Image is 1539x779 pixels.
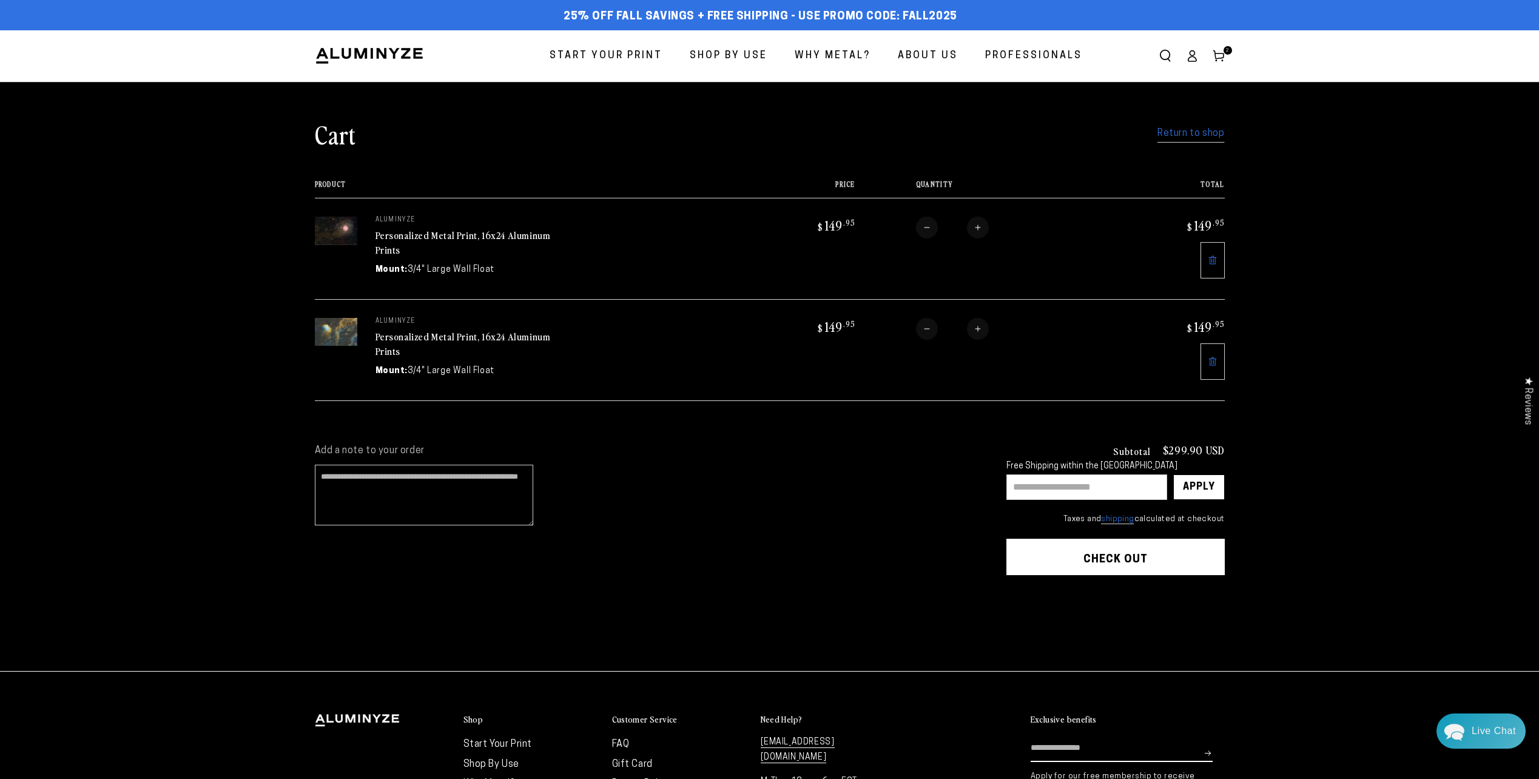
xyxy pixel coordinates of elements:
[1163,445,1225,456] p: $299.90 USD
[375,329,551,359] a: Personalized Metal Print, 16x24 Aluminum Prints
[818,221,823,233] span: $
[375,365,408,377] dt: Mount:
[818,322,823,334] span: $
[315,217,357,245] img: 16"x24" Rectangle White Glossy Aluminyzed Photo
[1152,42,1179,69] summary: Search our site
[375,318,557,325] p: aluminyze
[898,47,958,65] span: About Us
[315,180,744,198] th: Product
[315,318,357,346] img: 16"x24" Rectangle White Glossy Aluminyzed Photo
[1006,462,1225,472] div: Free Shipping within the [GEOGRAPHIC_DATA]
[938,318,967,340] input: Quantity for Personalized Metal Print, 16x24 Aluminum Prints
[408,263,494,276] dd: 3/4" Large Wall Float
[816,318,855,335] bdi: 149
[1436,713,1526,749] div: Chat widget toggle
[1226,46,1230,55] span: 2
[855,180,1113,198] th: Quantity
[795,47,871,65] span: Why Metal?
[889,40,967,72] a: About Us
[463,740,533,749] a: Start Your Print
[761,738,835,763] a: [EMAIL_ADDRESS][DOMAIN_NAME]
[744,180,855,198] th: Price
[1113,180,1225,198] th: Total
[1157,125,1224,143] a: Return to shop
[1101,515,1134,524] a: shipping
[681,40,776,72] a: Shop By Use
[1187,322,1193,334] span: $
[786,40,880,72] a: Why Metal?
[985,47,1082,65] span: Professionals
[550,47,662,65] span: Start Your Print
[1185,318,1225,335] bdi: 149
[408,365,494,377] dd: 3/4" Large Wall Float
[612,714,749,726] summary: Customer Service
[1183,475,1215,499] div: Apply
[976,40,1091,72] a: Professionals
[315,47,424,65] img: Aluminyze
[1031,714,1225,726] summary: Exclusive benefits
[375,217,557,224] p: aluminyze
[1201,343,1225,380] a: Remove 16"x24" Rectangle White Glossy Aluminyzed Photo
[843,319,855,329] sup: .95
[1006,539,1225,575] button: Check out
[1213,217,1225,228] sup: .95
[375,228,551,257] a: Personalized Metal Print, 16x24 Aluminum Prints
[1006,513,1225,525] small: Taxes and calculated at checkout
[1516,367,1539,434] div: Click to open Judge.me floating reviews tab
[375,263,408,276] dt: Mount:
[315,445,982,457] label: Add a note to your order
[761,714,803,725] h2: Need Help?
[1113,446,1151,456] h3: Subtotal
[690,47,767,65] span: Shop By Use
[463,714,600,726] summary: Shop
[1031,714,1097,725] h2: Exclusive benefits
[1187,221,1193,233] span: $
[1201,242,1225,278] a: Remove 16"x24" Rectangle White Glossy Aluminyzed Photo
[315,118,356,150] h1: Cart
[612,740,630,749] a: FAQ
[612,714,678,725] h2: Customer Service
[564,10,957,24] span: 25% off FALL Savings + Free Shipping - Use Promo Code: FALL2025
[1185,217,1225,234] bdi: 149
[1006,599,1225,626] iframe: PayPal-paypal
[843,217,855,228] sup: .95
[761,714,897,726] summary: Need Help?
[1213,319,1225,329] sup: .95
[463,714,483,725] h2: Shop
[612,760,653,769] a: Gift Card
[816,217,855,234] bdi: 149
[541,40,672,72] a: Start Your Print
[1205,735,1213,771] button: Subscribe
[1472,713,1516,749] div: Contact Us Directly
[463,760,520,769] a: Shop By Use
[938,217,967,238] input: Quantity for Personalized Metal Print, 16x24 Aluminum Prints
